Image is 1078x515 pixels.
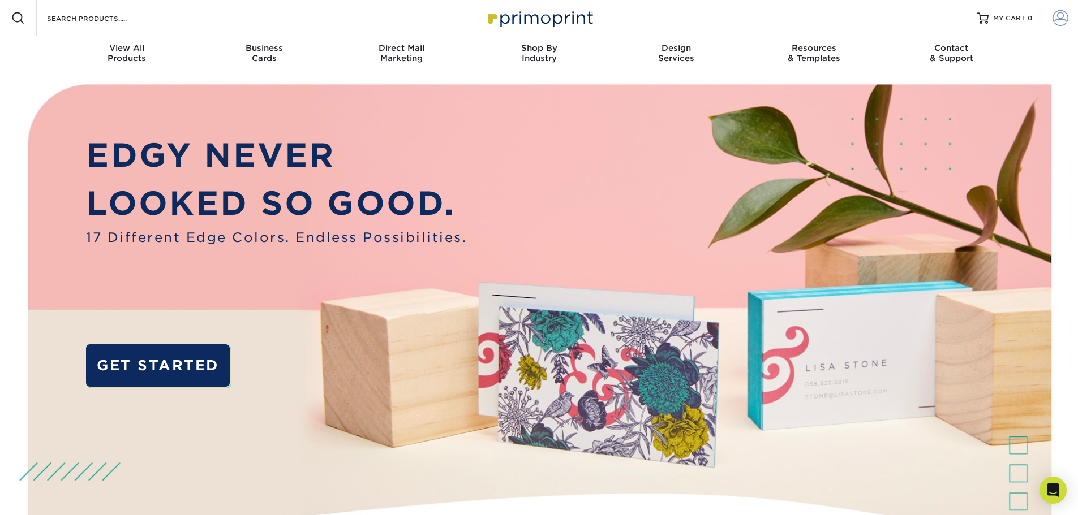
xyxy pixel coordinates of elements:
[883,36,1020,72] a: Contact& Support
[195,43,333,63] div: Cards
[195,36,333,72] a: BusinessCards
[86,131,467,180] p: EDGY NEVER
[333,43,470,63] div: Marketing
[86,344,229,387] a: GET STARTED
[58,43,196,63] div: Products
[58,43,196,53] span: View All
[470,43,608,53] span: Shop By
[86,228,467,247] span: 17 Different Edge Colors. Endless Possibilities.
[333,43,470,53] span: Direct Mail
[608,36,745,72] a: DesignServices
[86,179,467,228] p: LOOKED SO GOOD.
[333,36,470,72] a: Direct MailMarketing
[745,43,883,63] div: & Templates
[883,43,1020,53] span: Contact
[745,43,883,53] span: Resources
[1040,477,1067,504] div: Open Intercom Messenger
[608,43,745,53] span: Design
[1028,14,1033,22] span: 0
[58,36,196,72] a: View AllProducts
[483,6,596,30] img: Primoprint
[470,43,608,63] div: Industry
[46,11,156,25] input: SEARCH PRODUCTS.....
[993,14,1025,23] span: MY CART
[745,36,883,72] a: Resources& Templates
[608,43,745,63] div: Services
[195,43,333,53] span: Business
[883,43,1020,63] div: & Support
[470,36,608,72] a: Shop ByIndustry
